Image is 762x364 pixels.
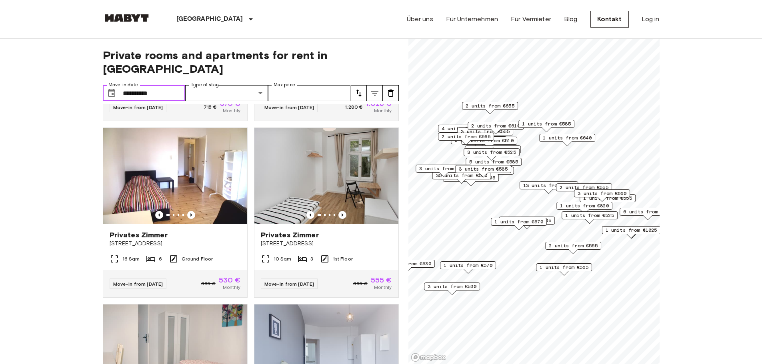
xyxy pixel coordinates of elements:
span: 1 units from €555 [583,195,632,202]
div: Map marker [466,158,522,170]
div: Map marker [432,171,491,184]
a: Für Unternehmen [446,14,498,24]
span: 530 € [219,276,241,284]
div: Map marker [562,211,618,224]
div: Map marker [379,260,435,272]
span: 1 units from €555 [446,174,495,181]
span: Move-in from [DATE] [264,104,314,110]
div: Map marker [603,226,659,238]
span: 3 units from €525 [467,149,516,156]
button: Previous image [338,211,346,219]
button: Previous image [306,211,314,219]
div: Map marker [416,165,472,177]
span: 1 units from €1025 [605,227,657,234]
span: 1.280 € [345,103,363,111]
div: Map marker [556,183,612,196]
div: Map marker [455,167,514,179]
span: 10 Sqm [274,255,292,263]
img: Marketing picture of unit DE-01-029-04M [103,128,247,224]
button: tune [383,85,399,101]
div: Map marker [499,217,555,229]
span: Move-in from [DATE] [113,104,163,110]
span: 1 units from €640 [543,134,592,141]
span: 695 € [353,280,368,287]
p: [GEOGRAPHIC_DATA] [176,14,243,24]
span: 4 units from €550 [442,125,490,132]
span: 6 units from €570 [623,208,672,215]
div: Map marker [440,261,496,274]
button: tune [351,85,367,101]
span: 2 units from €510 [465,137,514,144]
div: Map marker [620,208,676,220]
span: 2 units from €565 [442,133,490,140]
span: 1st Floor [333,255,353,263]
button: Previous image [187,211,195,219]
button: Choose date, selected date is 25 Aug 2025 [104,85,120,101]
span: 1 units from €820 [560,202,609,209]
label: Move-in date [108,82,138,88]
a: Mapbox logo [411,353,446,362]
a: Über uns [407,14,433,24]
div: Map marker [456,165,512,177]
label: Type of stay [191,82,219,88]
span: 3 units from €705 [419,165,468,172]
div: Map marker [539,134,595,146]
span: 2 units from €555 [560,184,608,191]
span: 1 units from €525 [565,212,614,219]
div: Map marker [545,242,601,254]
span: Private rooms and apartments for rent in [GEOGRAPHIC_DATA] [103,48,399,76]
a: Marketing picture of unit DE-01-029-04MPrevious imagePrevious imagePrivates Zimmer[STREET_ADDRESS... [103,127,248,298]
span: Monthly [223,107,240,114]
span: 1 units from €525 [468,146,517,153]
div: Map marker [464,148,520,161]
div: Map marker [518,120,574,132]
span: 3 [310,255,313,263]
span: 3 units from €585 [459,165,508,173]
div: Map marker [468,122,524,134]
span: 3 units from €530 [428,283,476,290]
span: [STREET_ADDRESS] [110,240,241,248]
span: 570 € [220,100,241,107]
a: Blog [564,14,578,24]
a: Kontakt [590,11,629,28]
div: Map marker [580,194,636,207]
span: 4 units from €530 [382,260,431,267]
div: Map marker [424,282,480,295]
div: Map marker [462,102,518,114]
label: Max price [274,82,295,88]
span: 1 units from €570 [444,262,492,269]
span: [STREET_ADDRESS] [261,240,392,248]
div: Map marker [443,174,499,186]
span: 1 units from €585 [522,120,571,127]
a: Log in [642,14,660,24]
span: 13 units from €565 [523,182,574,189]
a: Marketing picture of unit DE-01-233-02MPrevious imagePrevious imagePrivates Zimmer[STREET_ADDRESS... [254,127,399,298]
span: 1 units from €565 [540,264,588,271]
span: 2 units from €555 [549,242,598,249]
img: Marketing picture of unit DE-01-233-02M [254,128,398,224]
span: Ground Floor [182,255,213,263]
span: 1.025 € [366,100,392,107]
div: Map marker [574,189,630,202]
div: Map marker [456,166,512,178]
div: Map marker [519,181,578,194]
span: 1 units from €570 [494,218,543,225]
span: 3 units from €555 [461,128,510,135]
span: Monthly [374,107,392,114]
span: 665 € [201,280,216,287]
button: Previous image [155,211,163,219]
span: 715 € [204,103,217,111]
div: Map marker [438,125,494,137]
div: Map marker [556,202,612,214]
span: Move-in from [DATE] [113,281,163,287]
div: Map marker [438,133,494,145]
span: 1 units from €605 [502,217,551,224]
span: Privates Zimmer [261,230,319,240]
div: Map marker [457,127,513,140]
span: 6 [159,255,162,263]
span: 3 units from €660 [578,190,626,197]
span: 555 € [371,276,392,284]
span: 2 units from €610 [471,122,520,129]
div: Map marker [602,226,660,239]
button: tune [367,85,383,101]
